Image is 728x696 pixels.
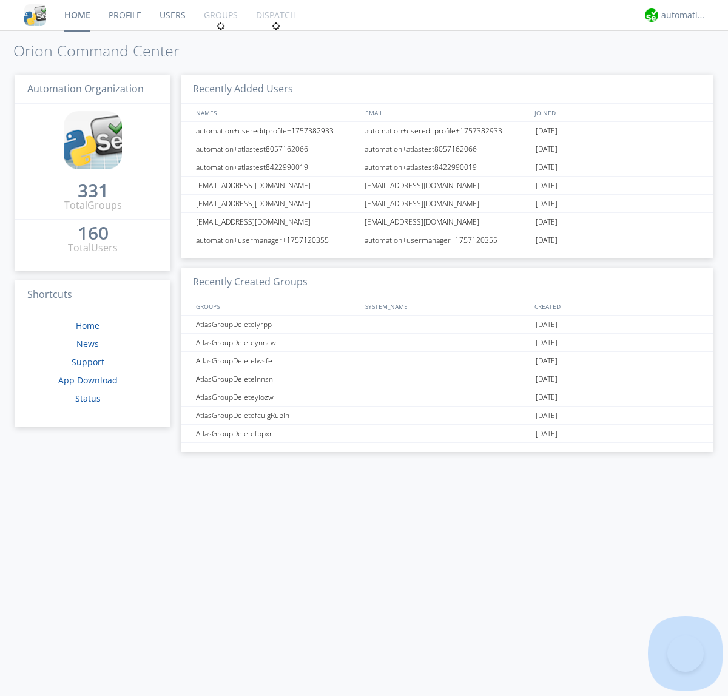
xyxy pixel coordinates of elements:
span: [DATE] [536,388,558,407]
a: News [76,338,99,350]
a: automation+usereditprofile+1757382933automation+usereditprofile+1757382933[DATE] [181,122,713,140]
a: Status [75,393,101,404]
a: AtlasGroupDeleteynncw[DATE] [181,334,713,352]
a: [EMAIL_ADDRESS][DOMAIN_NAME][EMAIL_ADDRESS][DOMAIN_NAME][DATE] [181,213,713,231]
a: [EMAIL_ADDRESS][DOMAIN_NAME][EMAIL_ADDRESS][DOMAIN_NAME][DATE] [181,177,713,195]
div: EMAIL [362,104,531,121]
div: [EMAIL_ADDRESS][DOMAIN_NAME] [362,213,533,231]
div: AtlasGroupDeletelnnsn [193,370,361,388]
span: [DATE] [536,370,558,388]
img: spin.svg [217,22,225,30]
span: [DATE] [536,195,558,213]
span: [DATE] [536,425,558,443]
div: automation+atlastest8057162066 [362,140,533,158]
a: Home [76,320,99,331]
div: JOINED [531,104,701,121]
span: [DATE] [536,158,558,177]
a: automation+usermanager+1757120355automation+usermanager+1757120355[DATE] [181,231,713,249]
div: GROUPS [193,297,359,315]
img: cddb5a64eb264b2086981ab96f4c1ba7 [64,111,122,169]
div: AtlasGroupDeletefculgRubin [193,407,361,424]
iframe: Toggle Customer Support [667,635,704,672]
div: 160 [78,227,109,239]
a: App Download [58,374,118,386]
a: automation+atlastest8057162066automation+atlastest8057162066[DATE] [181,140,713,158]
div: automation+usereditprofile+1757382933 [193,122,361,140]
div: AtlasGroupDeletelyrpp [193,316,361,333]
img: d2d01cd9b4174d08988066c6d424eccd [645,8,658,22]
div: SYSTEM_NAME [362,297,531,315]
div: AtlasGroupDeleteynncw [193,334,361,351]
div: [EMAIL_ADDRESS][DOMAIN_NAME] [362,195,533,212]
span: [DATE] [536,213,558,231]
img: cddb5a64eb264b2086981ab96f4c1ba7 [24,4,46,26]
div: [EMAIL_ADDRESS][DOMAIN_NAME] [193,177,361,194]
div: AtlasGroupDeleteyiozw [193,388,361,406]
a: 160 [78,227,109,241]
a: AtlasGroupDeletelwsfe[DATE] [181,352,713,370]
a: AtlasGroupDeletefbpxr[DATE] [181,425,713,443]
span: [DATE] [536,334,558,352]
a: automation+atlastest8422990019automation+atlastest8422990019[DATE] [181,158,713,177]
div: Total Users [68,241,118,255]
a: AtlasGroupDeletefculgRubin[DATE] [181,407,713,425]
div: AtlasGroupDeletelwsfe [193,352,361,370]
span: [DATE] [536,177,558,195]
div: automation+atlastest8422990019 [193,158,361,176]
div: automation+usermanager+1757120355 [362,231,533,249]
div: [EMAIL_ADDRESS][DOMAIN_NAME] [362,177,533,194]
span: [DATE] [536,122,558,140]
h3: Shortcuts [15,280,170,310]
img: spin.svg [272,22,280,30]
span: [DATE] [536,231,558,249]
a: [EMAIL_ADDRESS][DOMAIN_NAME][EMAIL_ADDRESS][DOMAIN_NAME][DATE] [181,195,713,213]
span: [DATE] [536,316,558,334]
div: automation+atlastest8057162066 [193,140,361,158]
div: [EMAIL_ADDRESS][DOMAIN_NAME] [193,195,361,212]
a: Support [72,356,104,368]
a: 331 [78,184,109,198]
div: NAMES [193,104,359,121]
div: automation+usereditprofile+1757382933 [362,122,533,140]
div: AtlasGroupDeletefbpxr [193,425,361,442]
h3: Recently Added Users [181,75,713,104]
a: AtlasGroupDeletelyrpp[DATE] [181,316,713,334]
div: Total Groups [64,198,122,212]
div: automation+usermanager+1757120355 [193,231,361,249]
div: [EMAIL_ADDRESS][DOMAIN_NAME] [193,213,361,231]
h3: Recently Created Groups [181,268,713,297]
a: AtlasGroupDeleteyiozw[DATE] [181,388,713,407]
div: automation+atlas [661,9,707,21]
div: CREATED [531,297,701,315]
span: Automation Organization [27,82,144,95]
div: automation+atlastest8422990019 [362,158,533,176]
span: [DATE] [536,140,558,158]
a: AtlasGroupDeletelnnsn[DATE] [181,370,713,388]
span: [DATE] [536,352,558,370]
span: [DATE] [536,407,558,425]
div: 331 [78,184,109,197]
